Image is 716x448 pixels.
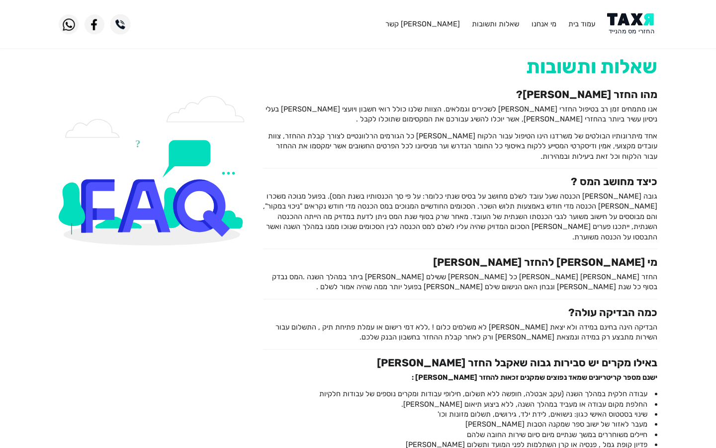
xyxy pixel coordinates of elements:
[263,256,657,268] h3: מי [PERSON_NAME] להחזר [PERSON_NAME]
[568,19,595,28] a: עמוד בית
[263,88,657,101] h3: מהו החזר [PERSON_NAME]?
[263,104,657,124] p: אנו מתמחים זמן רב בטיפול החזרי [PERSON_NAME] לשכירים וגמלאים. הצוות שלנו כולל רואי חשבון ויועצי [...
[412,373,657,382] strong: ישנם מספר קריטריונים שמאד נפוצים שמקנים זכאות להחזר [PERSON_NAME] :
[85,14,104,34] img: Facebook
[263,389,657,399] li: עבודה חלקית במהלך השנה (עקב אבטלה, חופשה ללא תשלום, חילופי עבודות ומקרים נוספים של עבודות חלקיות
[263,55,657,79] h1: שאלות ותשובות
[110,14,130,34] img: Phone
[263,419,657,429] li: מעבר לאזור של ישוב ספר שמקנה הטבות [PERSON_NAME]
[263,322,657,342] p: הבדיקה הינה בחינם במידה ולא יצאת [PERSON_NAME] לא משלמים כלום ! ,ללא דמי רישום או עמלת פתיחת תיק ...
[263,272,657,292] p: החזר [PERSON_NAME] [PERSON_NAME] כל [PERSON_NAME] ששילם [PERSON_NAME] ביתר במהלך השנה .המס נבדק ב...
[59,96,249,245] img: FAQ
[385,19,460,28] a: [PERSON_NAME] קשר
[263,356,657,369] h3: באילו מקרים יש סבירות גבוה שאקבל החזר [PERSON_NAME]
[263,131,657,161] p: אחד מיתרונותיו הבולטים של משרדנו הינו הטיפול עבור הלקוח [PERSON_NAME] כל הגורמים הרלוונטיים לצורך...
[472,19,519,28] a: שאלות ותשובות
[607,13,657,35] img: Logo
[263,409,657,419] li: שינוי בסטטוס האישי כגון: נישואים, לידת ילד, גירושים, תשלום מזונות וכו'
[263,306,657,319] h3: כמה הבדיקה עולה?
[263,430,657,440] li: חיילים משוחררים במשך שנתיים מיום סיום שירות החובה שלהם
[263,399,657,409] li: החלפת מקום עבודה או מעביד במהלך השנה, ללא ביצוע תיאום [PERSON_NAME].
[263,191,657,242] p: גובה [PERSON_NAME] הכנסה שעל עובד לשלם מחושב על בסיס שנתי כלומר: על פי סך הכנסותיו בשנת המס). בפו...
[263,175,657,188] h3: כיצד מחושב המס ?
[532,19,556,28] a: מי אנחנו
[59,14,79,34] img: WhatsApp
